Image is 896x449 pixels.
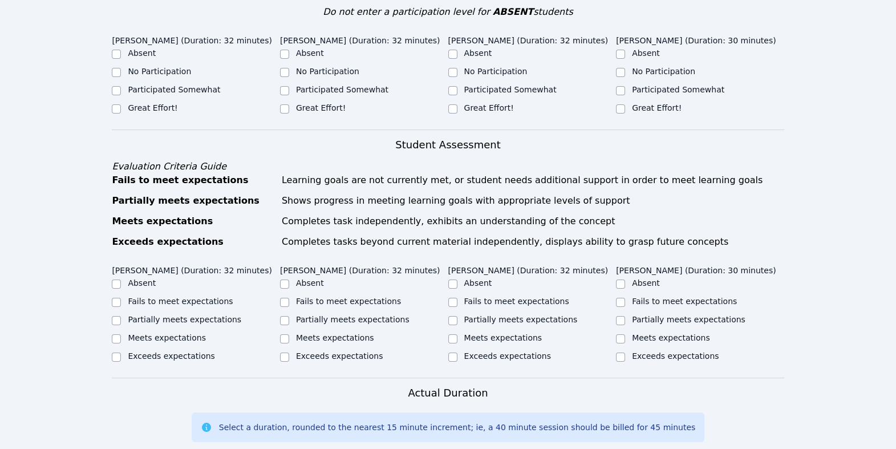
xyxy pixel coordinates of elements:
[128,278,156,288] label: Absent
[632,67,695,76] label: No Participation
[128,85,220,94] label: Participated Somewhat
[128,315,241,324] label: Partially meets expectations
[282,173,784,187] div: Learning goals are not currently met, or student needs additional support in order to meet learni...
[493,6,533,17] span: ABSENT
[112,235,275,249] div: Exceeds expectations
[632,103,682,112] label: Great Effort!
[296,315,410,324] label: Partially meets expectations
[280,260,440,277] legend: [PERSON_NAME] (Duration: 32 minutes)
[296,297,401,306] label: Fails to meet expectations
[128,103,177,112] label: Great Effort!
[112,30,272,47] legend: [PERSON_NAME] (Duration: 32 minutes)
[128,351,214,361] label: Exceeds expectations
[616,30,776,47] legend: [PERSON_NAME] (Duration: 30 minutes)
[112,260,272,277] legend: [PERSON_NAME] (Duration: 32 minutes)
[632,85,724,94] label: Participated Somewhat
[448,260,609,277] legend: [PERSON_NAME] (Duration: 32 minutes)
[464,85,557,94] label: Participated Somewhat
[408,385,488,401] h3: Actual Duration
[219,422,695,433] div: Select a duration, rounded to the nearest 15 minute increment; ie, a 40 minute session should be ...
[282,194,784,208] div: Shows progress in meeting learning goals with appropriate levels of support
[464,67,528,76] label: No Participation
[632,333,710,342] label: Meets expectations
[464,333,542,342] label: Meets expectations
[128,333,206,342] label: Meets expectations
[296,351,383,361] label: Exceeds expectations
[282,215,784,228] div: Completes task independently, exhibits an understanding of the concept
[296,48,324,58] label: Absent
[464,48,492,58] label: Absent
[632,315,745,324] label: Partially meets expectations
[112,194,275,208] div: Partially meets expectations
[632,297,737,306] label: Fails to meet expectations
[296,333,374,342] label: Meets expectations
[128,67,191,76] label: No Participation
[632,351,719,361] label: Exceeds expectations
[112,160,784,173] div: Evaluation Criteria Guide
[112,215,275,228] div: Meets expectations
[112,137,784,153] h3: Student Assessment
[112,5,784,19] div: Do not enter a participation level for students
[448,30,609,47] legend: [PERSON_NAME] (Duration: 32 minutes)
[616,260,776,277] legend: [PERSON_NAME] (Duration: 30 minutes)
[296,85,388,94] label: Participated Somewhat
[464,278,492,288] label: Absent
[128,48,156,58] label: Absent
[464,315,578,324] label: Partially meets expectations
[280,30,440,47] legend: [PERSON_NAME] (Duration: 32 minutes)
[296,67,359,76] label: No Participation
[464,297,569,306] label: Fails to meet expectations
[632,278,660,288] label: Absent
[464,103,514,112] label: Great Effort!
[296,278,324,288] label: Absent
[128,297,233,306] label: Fails to meet expectations
[296,103,346,112] label: Great Effort!
[282,235,784,249] div: Completes tasks beyond current material independently, displays ability to grasp future concepts
[632,48,660,58] label: Absent
[464,351,551,361] label: Exceeds expectations
[112,173,275,187] div: Fails to meet expectations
